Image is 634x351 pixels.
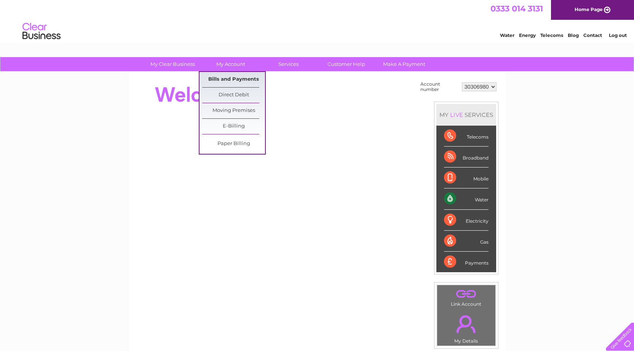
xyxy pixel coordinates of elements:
[315,57,378,71] a: Customer Help
[568,32,579,38] a: Blog
[202,88,265,103] a: Direct Debit
[202,72,265,87] a: Bills and Payments
[202,103,265,118] a: Moving Premises
[436,104,496,126] div: MY SERVICES
[439,311,493,337] a: .
[449,111,465,118] div: LIVE
[540,32,563,38] a: Telecoms
[439,287,493,300] a: .
[257,57,320,71] a: Services
[437,309,496,346] td: My Details
[202,119,265,134] a: E-Billing
[202,136,265,152] a: Paper Billing
[609,32,627,38] a: Log out
[437,285,496,309] td: Link Account
[373,57,436,71] a: Make A Payment
[137,4,497,37] div: Clear Business is a trading name of Verastar Limited (registered in [GEOGRAPHIC_DATA] No. 3667643...
[444,126,489,147] div: Telecoms
[444,188,489,209] div: Water
[22,20,61,43] img: logo.png
[444,210,489,231] div: Electricity
[418,80,460,94] td: Account number
[500,32,514,38] a: Water
[199,57,262,71] a: My Account
[444,252,489,272] div: Payments
[444,168,489,188] div: Mobile
[141,57,204,71] a: My Clear Business
[444,147,489,168] div: Broadband
[444,231,489,252] div: Gas
[519,32,536,38] a: Energy
[490,4,543,13] a: 0333 014 3131
[583,32,602,38] a: Contact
